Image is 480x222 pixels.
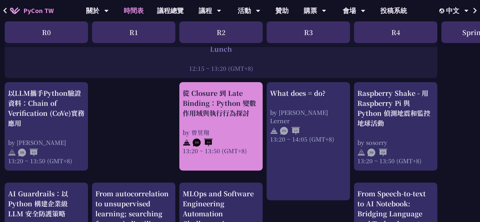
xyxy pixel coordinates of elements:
[8,64,434,72] div: 12:15 ~ 13:20 (GMT+8)
[183,128,259,137] div: by 曾昱翔
[183,147,259,155] div: 13:20 ~ 13:50 (GMT+8)
[270,135,347,143] div: 13:20 ~ 14:05 (GMT+8)
[439,8,446,13] img: Locale Icon
[92,21,175,43] div: R1
[3,2,60,19] a: PyCon TW
[8,157,85,165] div: 13:20 ~ 13:50 (GMT+8)
[183,139,191,147] img: svg+xml;base64,PHN2ZyB4bWxucz0iaHR0cDovL3d3dy53My5vcmcvMjAwMC9zdmciIHdpZHRoPSIyNCIgaGVpZ2h0PSIyNC...
[193,139,213,147] img: ZHZH.38617ef.svg
[280,127,300,135] img: ENEN.5a408d1.svg
[5,21,88,43] div: R0
[367,149,387,157] img: ZHZH.38617ef.svg
[354,21,437,43] div: R4
[8,138,85,147] div: by [PERSON_NAME]
[23,6,54,16] span: PyCon TW
[8,149,16,157] img: svg+xml;base64,PHN2ZyB4bWxucz0iaHR0cDovL3d3dy53My5vcmcvMjAwMC9zdmciIHdpZHRoPSIyNCIgaGVpZ2h0PSIyNC...
[8,88,85,165] a: 以LLM攜手Python驗證資料：Chain of Verification (CoVe)實務應用 by [PERSON_NAME] 13:20 ~ 13:50 (GMT+8)
[270,108,347,125] div: by [PERSON_NAME] Lerner
[357,138,434,147] div: by sosorry
[8,189,85,219] div: AI Guardrails：以 Python 構建企業級 LLM 安全防護策略
[18,149,38,157] img: ZHEN.371966e.svg
[270,88,347,98] div: What does = do?
[270,127,278,135] img: svg+xml;base64,PHN2ZyB4bWxucz0iaHR0cDovL3d3dy53My5vcmcvMjAwMC9zdmciIHdpZHRoPSIyNCIgaGVpZ2h0PSIyNC...
[8,88,85,128] div: 以LLM攜手Python驗證資料：Chain of Verification (CoVe)實務應用
[357,88,434,165] a: Raspberry Shake - 用 Raspberry Pi 與 Python 偵測地震和監控地球活動 by sosorry 13:20 ~ 13:50 (GMT+8)
[183,88,259,118] div: 從 Closure 到 Late Binding：Python 變數作用域與執行行為探討
[8,44,434,54] div: Lunch
[179,21,263,43] div: R2
[357,157,434,165] div: 13:20 ~ 13:50 (GMT+8)
[10,7,20,14] img: Home icon of PyCon TW 2025
[267,21,350,43] div: R3
[270,88,347,195] a: What does = do? by [PERSON_NAME] Lerner 13:20 ~ 14:05 (GMT+8)
[357,149,365,157] img: svg+xml;base64,PHN2ZyB4bWxucz0iaHR0cDovL3d3dy53My5vcmcvMjAwMC9zdmciIHdpZHRoPSIyNCIgaGVpZ2h0PSIyNC...
[183,88,259,165] a: 從 Closure 到 Late Binding：Python 變數作用域與執行行為探討 by 曾昱翔 13:20 ~ 13:50 (GMT+8)
[357,88,434,128] div: Raspberry Shake - 用 Raspberry Pi 與 Python 偵測地震和監控地球活動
